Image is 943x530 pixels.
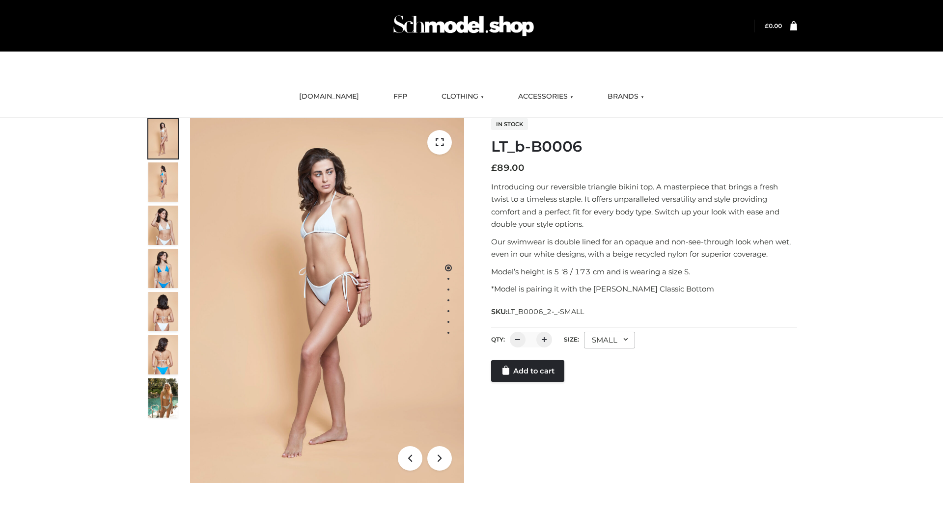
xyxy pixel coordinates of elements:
p: *Model is pairing it with the [PERSON_NAME] Classic Bottom [491,283,797,295]
span: £ [491,162,497,173]
p: Model’s height is 5 ‘8 / 173 cm and is wearing a size S. [491,265,797,278]
span: £ [765,22,769,29]
a: FFP [386,86,415,107]
img: ArielClassicBikiniTop_CloudNine_AzureSky_OW114ECO_1-scaled.jpg [148,119,178,159]
a: [DOMAIN_NAME] [292,86,366,107]
p: Our swimwear is double lined for an opaque and non-see-through look when wet, even in our white d... [491,236,797,261]
img: Schmodel Admin 964 [390,6,537,45]
p: Introducing our reversible triangle bikini top. A masterpiece that brings a fresh twist to a time... [491,181,797,231]
img: ArielClassicBikiniTop_CloudNine_AzureSky_OW114ECO_4-scaled.jpg [148,249,178,288]
a: CLOTHING [434,86,491,107]
img: Arieltop_CloudNine_AzureSky2.jpg [148,378,178,418]
div: SMALL [584,332,635,348]
span: LT_B0006_2-_-SMALL [507,307,584,316]
bdi: 89.00 [491,162,525,173]
bdi: 0.00 [765,22,782,29]
span: SKU: [491,306,585,318]
img: ArielClassicBikiniTop_CloudNine_AzureSky_OW114ECO_3-scaled.jpg [148,206,178,245]
img: ArielClassicBikiniTop_CloudNine_AzureSky_OW114ECO_7-scaled.jpg [148,292,178,331]
img: ArielClassicBikiniTop_CloudNine_AzureSky_OW114ECO_8-scaled.jpg [148,335,178,374]
label: QTY: [491,336,505,343]
img: ArielClassicBikiniTop_CloudNine_AzureSky_OW114ECO_2-scaled.jpg [148,162,178,202]
label: Size: [564,336,579,343]
img: ArielClassicBikiniTop_CloudNine_AzureSky_OW114ECO_1 [190,118,464,483]
a: BRANDS [600,86,651,107]
a: Add to cart [491,360,564,382]
a: £0.00 [765,22,782,29]
a: ACCESSORIES [511,86,581,107]
h1: LT_b-B0006 [491,138,797,156]
span: In stock [491,118,528,130]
